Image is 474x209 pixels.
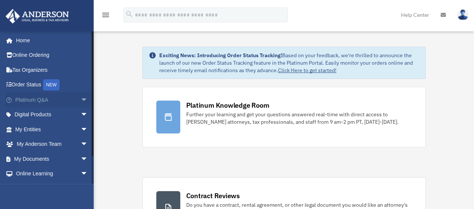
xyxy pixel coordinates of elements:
[81,92,96,108] span: arrow_drop_down
[159,52,419,74] div: Based on your feedback, we're thrilled to announce the launch of our new Order Status Tracking fe...
[101,13,110,19] a: menu
[5,137,99,152] a: My Anderson Teamarrow_drop_down
[5,122,99,137] a: My Entitiesarrow_drop_down
[81,181,96,196] span: arrow_drop_down
[81,151,96,167] span: arrow_drop_down
[5,92,99,107] a: Platinum Q&Aarrow_drop_down
[81,137,96,152] span: arrow_drop_down
[457,9,468,20] img: User Pic
[186,101,269,110] div: Platinum Knowledge Room
[5,77,99,93] a: Order StatusNEW
[5,48,99,63] a: Online Ordering
[186,191,240,200] div: Contract Reviews
[159,52,282,59] strong: Exciting News: Introducing Order Status Tracking!
[5,181,99,196] a: Billingarrow_drop_down
[3,9,71,24] img: Anderson Advisors Platinum Portal
[81,122,96,137] span: arrow_drop_down
[5,166,99,181] a: Online Learningarrow_drop_down
[5,62,99,77] a: Tax Organizers
[43,79,60,90] div: NEW
[5,107,99,122] a: Digital Productsarrow_drop_down
[5,151,99,166] a: My Documentsarrow_drop_down
[5,33,96,48] a: Home
[278,67,336,74] a: Click Here to get started!
[142,87,426,147] a: Platinum Knowledge Room Further your learning and get your questions answered real-time with dire...
[101,10,110,19] i: menu
[81,107,96,123] span: arrow_drop_down
[125,10,133,18] i: search
[81,166,96,182] span: arrow_drop_down
[186,111,412,126] div: Further your learning and get your questions answered real-time with direct access to [PERSON_NAM...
